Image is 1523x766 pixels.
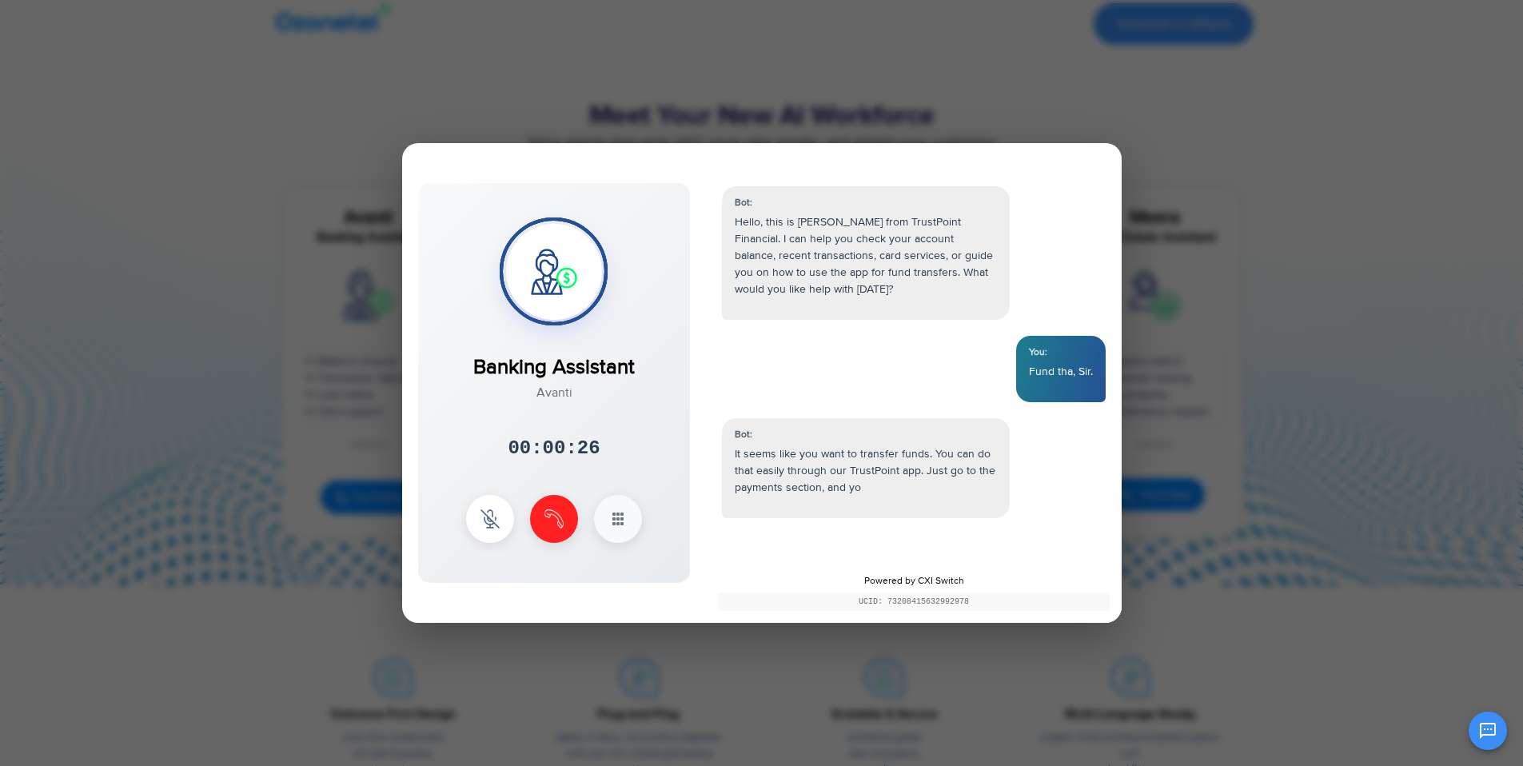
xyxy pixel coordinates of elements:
div: You: [1029,345,1093,360]
button: Open chat [1469,712,1507,750]
img: mute Icon [480,509,500,529]
img: end Icon [544,509,564,529]
p: Hello, this is [PERSON_NAME] from TrustPoint Financial. I can help you check your account balance... [735,213,997,297]
div: UCID: 73208415632992978 [718,592,1110,611]
div: Powered by CXI Switch [706,562,1122,623]
div: Avanti [473,383,635,402]
div: Banking Assistant [473,336,635,383]
div: 00:00:26 [508,434,600,463]
div: Bot: [735,428,997,442]
div: Bot: [735,196,997,210]
p: Fund tha, Sir. [1029,363,1093,380]
p: It seems like you want to transfer funds. You can do that easily through our TrustPoint app. Just... [735,445,997,496]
